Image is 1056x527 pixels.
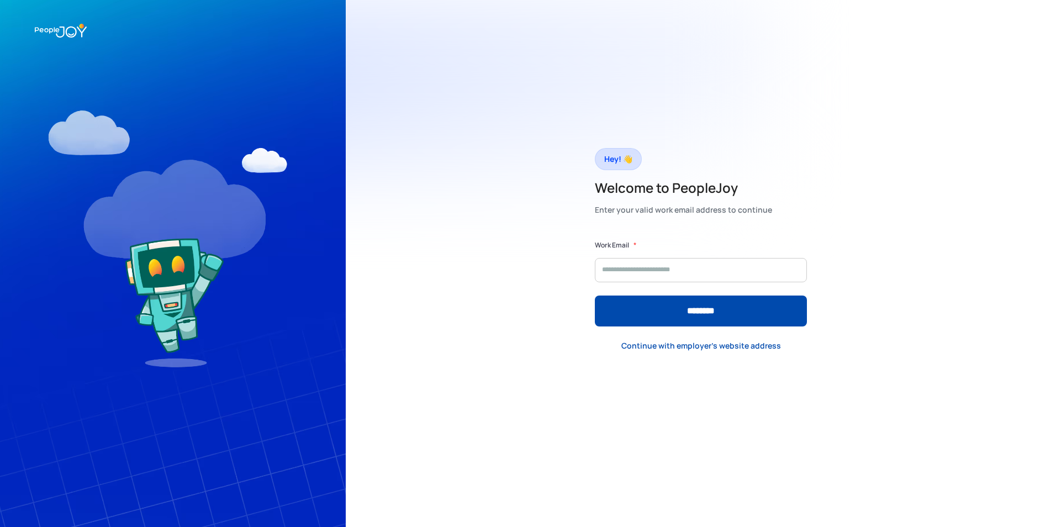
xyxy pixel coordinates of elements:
[621,340,781,351] div: Continue with employer's website address
[595,179,772,197] h2: Welcome to PeopleJoy
[595,202,772,218] div: Enter your valid work email address to continue
[613,335,790,357] a: Continue with employer's website address
[595,240,807,326] form: Form
[604,151,632,167] div: Hey! 👋
[595,240,629,251] label: Work Email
